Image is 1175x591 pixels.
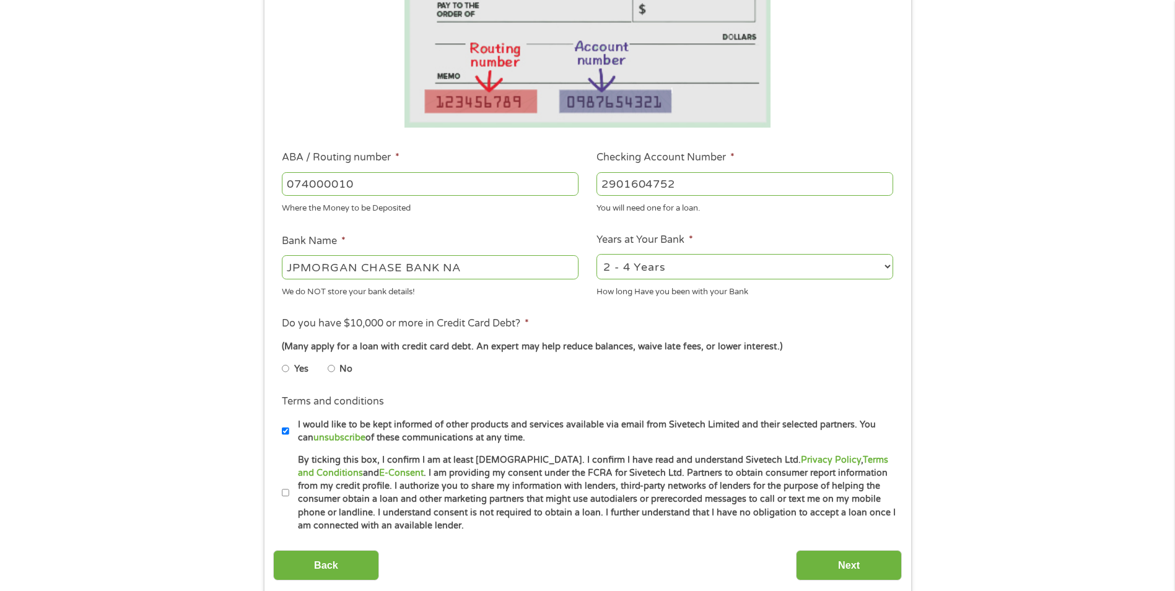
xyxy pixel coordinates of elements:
[289,418,897,445] label: I would like to be kept informed of other products and services available via email from Sivetech...
[596,198,893,215] div: You will need one for a loan.
[596,172,893,196] input: 345634636
[596,151,735,164] label: Checking Account Number
[282,235,346,248] label: Bank Name
[313,432,365,443] a: unsubscribe
[596,281,893,298] div: How long Have you been with your Bank
[339,362,352,376] label: No
[294,362,308,376] label: Yes
[282,198,579,215] div: Where the Money to be Deposited
[282,395,384,408] label: Terms and conditions
[801,455,861,465] a: Privacy Policy
[282,281,579,298] div: We do NOT store your bank details!
[596,234,693,247] label: Years at Your Bank
[379,468,424,478] a: E-Consent
[282,340,893,354] div: (Many apply for a loan with credit card debt. An expert may help reduce balances, waive late fees...
[796,550,902,580] input: Next
[282,317,529,330] label: Do you have $10,000 or more in Credit Card Debt?
[273,550,379,580] input: Back
[282,151,400,164] label: ABA / Routing number
[282,172,579,196] input: 263177916
[298,455,888,478] a: Terms and Conditions
[289,453,897,533] label: By ticking this box, I confirm I am at least [DEMOGRAPHIC_DATA]. I confirm I have read and unders...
